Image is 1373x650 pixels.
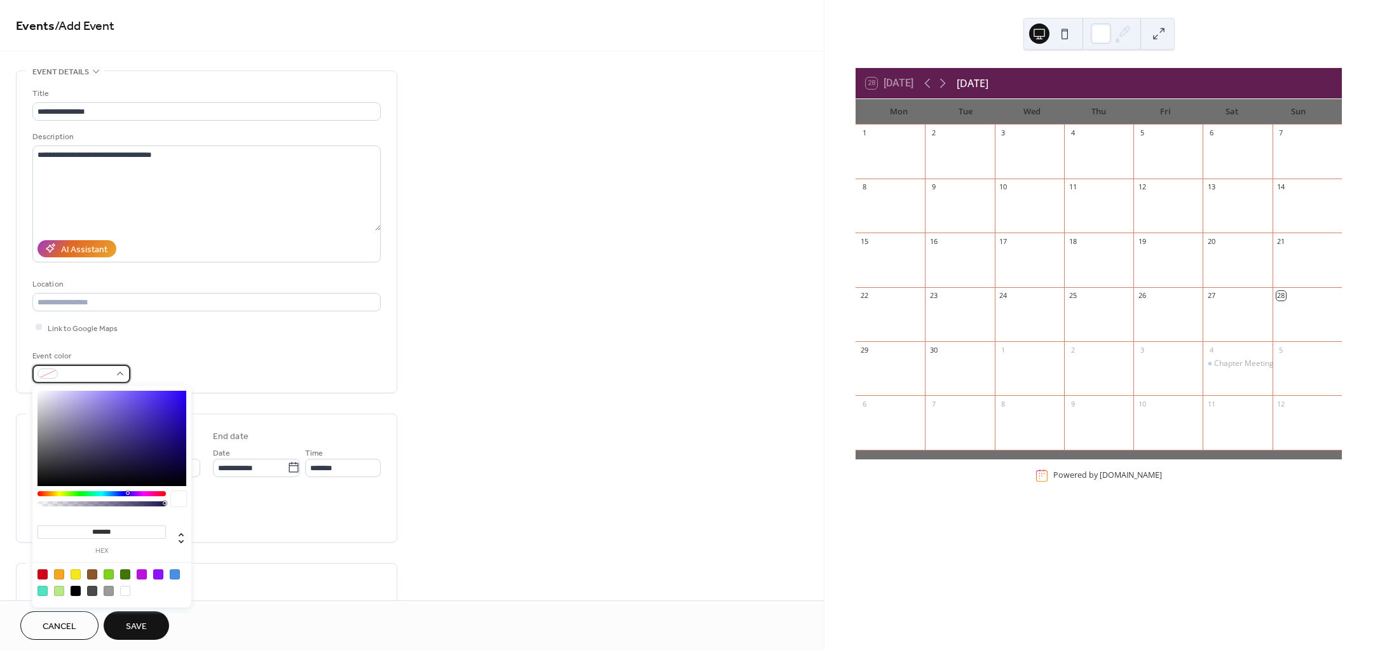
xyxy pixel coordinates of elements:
[305,446,323,459] span: Time
[1276,345,1286,355] div: 5
[929,128,938,138] div: 2
[1137,399,1147,409] div: 10
[71,586,81,596] div: #000000
[1053,470,1162,481] div: Powered by
[1199,99,1266,125] div: Sat
[1214,358,1274,369] div: Chapter Meeting
[71,569,81,579] div: #F8E71C
[32,65,89,79] span: Event details
[1137,236,1147,246] div: 19
[1068,128,1077,138] div: 4
[104,586,114,596] div: #9B9B9B
[54,569,64,579] div: #F5A623
[104,569,114,579] div: #7ED321
[1206,399,1216,409] div: 11
[61,243,107,256] div: AI Assistant
[1265,99,1332,125] div: Sun
[999,99,1065,125] div: Wed
[932,99,999,125] div: Tue
[1276,128,1286,138] div: 7
[43,620,76,633] span: Cancel
[170,569,180,579] div: #4A90E2
[1068,236,1077,246] div: 18
[120,569,130,579] div: #417505
[38,586,48,596] div: #50E3C2
[1100,470,1162,481] a: [DOMAIN_NAME]
[87,569,97,579] div: #8B572A
[1206,236,1216,246] div: 20
[999,399,1008,409] div: 8
[999,182,1008,192] div: 10
[1206,345,1216,355] div: 4
[1276,291,1286,301] div: 28
[54,586,64,596] div: #B8E986
[1137,291,1147,301] div: 26
[859,128,869,138] div: 1
[1068,399,1077,409] div: 9
[32,278,378,291] div: Location
[1276,182,1286,192] div: 14
[1068,291,1077,301] div: 25
[32,349,128,363] div: Event color
[999,128,1008,138] div: 3
[1276,399,1286,409] div: 12
[1065,99,1132,125] div: Thu
[87,586,97,596] div: #4A4A4A
[929,236,938,246] div: 16
[16,14,55,39] a: Events
[859,399,869,409] div: 6
[1137,182,1147,192] div: 12
[957,76,988,91] div: [DATE]
[1203,358,1272,369] div: Chapter Meeting
[859,291,869,301] div: 22
[120,586,130,596] div: #FFFFFF
[213,430,249,443] div: End date
[1206,291,1216,301] div: 27
[1068,182,1077,192] div: 11
[859,236,869,246] div: 15
[38,548,166,555] label: hex
[104,611,169,640] button: Save
[1206,128,1216,138] div: 6
[1276,236,1286,246] div: 21
[929,399,938,409] div: 7
[866,99,932,125] div: Mon
[137,569,147,579] div: #BD10E0
[48,322,118,335] span: Link to Google Maps
[153,569,163,579] div: #9013FE
[859,182,869,192] div: 8
[55,14,114,39] span: / Add Event
[929,345,938,355] div: 30
[38,240,116,257] button: AI Assistant
[999,236,1008,246] div: 17
[999,345,1008,355] div: 1
[32,87,378,100] div: Title
[929,182,938,192] div: 9
[1206,182,1216,192] div: 13
[1137,128,1147,138] div: 5
[20,611,99,640] button: Cancel
[213,446,230,459] span: Date
[929,291,938,301] div: 23
[126,620,147,633] span: Save
[38,569,48,579] div: #D0021B
[999,291,1008,301] div: 24
[1137,345,1147,355] div: 3
[1132,99,1199,125] div: Fri
[1068,345,1077,355] div: 2
[32,130,378,144] div: Description
[859,345,869,355] div: 29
